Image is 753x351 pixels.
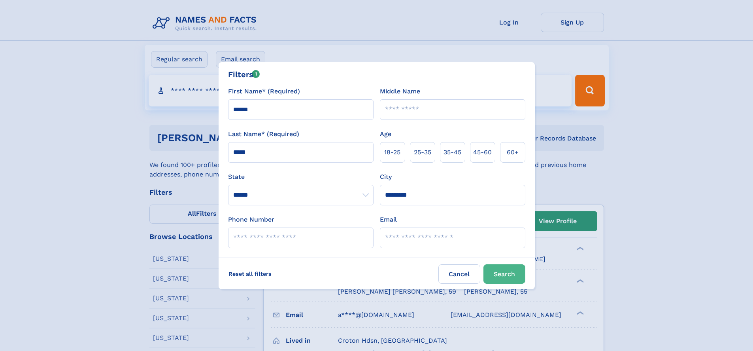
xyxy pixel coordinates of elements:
[223,264,277,283] label: Reset all filters
[228,129,299,139] label: Last Name* (Required)
[228,68,260,80] div: Filters
[384,148,400,157] span: 18‑25
[228,215,274,224] label: Phone Number
[380,172,392,182] label: City
[507,148,519,157] span: 60+
[228,87,300,96] label: First Name* (Required)
[473,148,492,157] span: 45‑60
[380,129,391,139] label: Age
[414,148,431,157] span: 25‑35
[380,215,397,224] label: Email
[443,148,461,157] span: 35‑45
[483,264,525,284] button: Search
[228,172,374,182] label: State
[380,87,420,96] label: Middle Name
[438,264,480,284] label: Cancel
